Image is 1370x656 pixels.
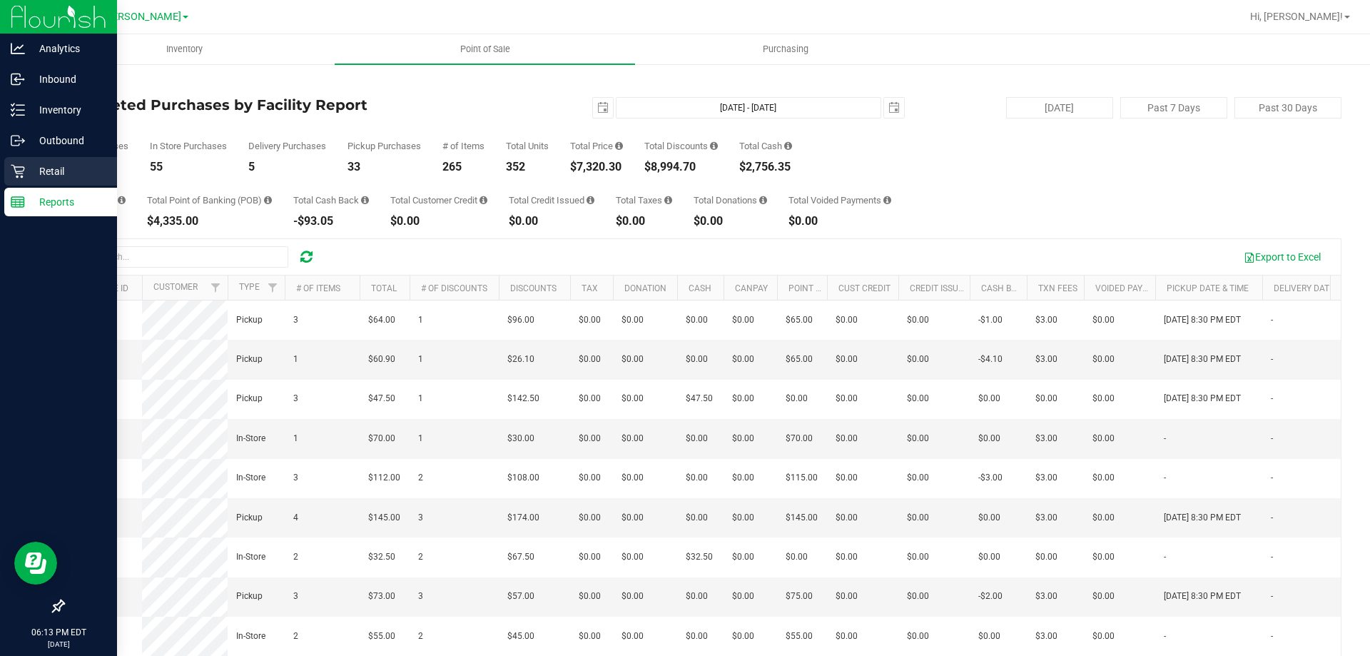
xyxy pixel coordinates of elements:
[147,196,272,205] div: Total Point of Banking (POB)
[621,313,644,327] span: $0.00
[1035,353,1057,366] span: $3.00
[732,392,754,405] span: $0.00
[236,392,263,405] span: Pickup
[11,72,25,86] inline-svg: Inbound
[293,392,298,405] span: 3
[978,590,1003,603] span: -$2.00
[621,630,644,643] span: $0.00
[368,432,395,445] span: $70.00
[1271,471,1273,485] span: -
[442,161,484,173] div: 265
[582,283,598,293] a: Tax
[686,313,708,327] span: $0.00
[907,471,929,485] span: $0.00
[579,392,601,405] span: $0.00
[579,353,601,366] span: $0.00
[1271,313,1273,327] span: -
[788,283,890,293] a: Point of Banking (POB)
[510,283,557,293] a: Discounts
[694,216,767,227] div: $0.00
[1035,392,1057,405] span: $0.00
[621,471,644,485] span: $0.00
[1234,245,1330,269] button: Export to Excel
[293,471,298,485] span: 3
[1035,630,1057,643] span: $3.00
[907,313,929,327] span: $0.00
[836,511,858,525] span: $0.00
[1092,590,1115,603] span: $0.00
[616,196,672,205] div: Total Taxes
[507,432,534,445] span: $30.00
[347,161,421,173] div: 33
[689,283,711,293] a: Cash
[1271,353,1273,366] span: -
[390,196,487,205] div: Total Customer Credit
[1095,283,1166,293] a: Voided Payment
[836,471,858,485] span: $0.00
[732,511,754,525] span: $0.00
[1234,97,1341,118] button: Past 30 Days
[418,590,423,603] span: 3
[506,141,549,151] div: Total Units
[1035,550,1057,564] span: $0.00
[506,161,549,173] div: 352
[744,43,828,56] span: Purchasing
[418,353,423,366] span: 1
[509,216,594,227] div: $0.00
[368,392,395,405] span: $47.50
[836,432,858,445] span: $0.00
[11,41,25,56] inline-svg: Analytics
[739,141,792,151] div: Total Cash
[1038,283,1077,293] a: Txn Fees
[1092,353,1115,366] span: $0.00
[579,511,601,525] span: $0.00
[836,550,858,564] span: $0.00
[644,161,718,173] div: $8,994.70
[1250,11,1343,22] span: Hi, [PERSON_NAME]!
[368,511,400,525] span: $145.00
[293,630,298,643] span: 2
[1164,471,1166,485] span: -
[732,590,754,603] span: $0.00
[616,216,672,227] div: $0.00
[836,630,858,643] span: $0.00
[6,639,111,650] p: [DATE]
[686,590,708,603] span: $0.00
[507,511,539,525] span: $174.00
[786,471,818,485] span: $115.00
[978,392,1000,405] span: $0.00
[390,216,487,227] div: $0.00
[593,98,613,118] span: select
[615,141,623,151] i: Sum of the total prices of all purchases in the date range.
[248,141,326,151] div: Delivery Purchases
[368,550,395,564] span: $32.50
[1271,392,1273,405] span: -
[293,432,298,445] span: 1
[103,11,181,23] span: [PERSON_NAME]
[418,511,423,525] span: 3
[1092,511,1115,525] span: $0.00
[1164,590,1241,603] span: [DATE] 8:30 PM EDT
[335,34,635,64] a: Point of Sale
[732,550,754,564] span: $0.00
[836,590,858,603] span: $0.00
[418,471,423,485] span: 2
[621,550,644,564] span: $0.00
[1164,392,1241,405] span: [DATE] 8:30 PM EDT
[150,141,227,151] div: In Store Purchases
[710,141,718,151] i: Sum of the discount values applied to the all purchases in the date range.
[786,590,813,603] span: $75.00
[732,432,754,445] span: $0.00
[293,511,298,525] span: 4
[907,432,929,445] span: $0.00
[368,313,395,327] span: $64.00
[1164,353,1241,366] span: [DATE] 8:30 PM EDT
[1035,511,1057,525] span: $3.00
[296,283,340,293] a: # of Items
[74,246,288,268] input: Search...
[479,196,487,205] i: Sum of the successful, non-voided payments using account credit for all purchases in the date range.
[907,353,929,366] span: $0.00
[978,432,1000,445] span: $0.00
[507,392,539,405] span: $142.50
[368,630,395,643] span: $55.00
